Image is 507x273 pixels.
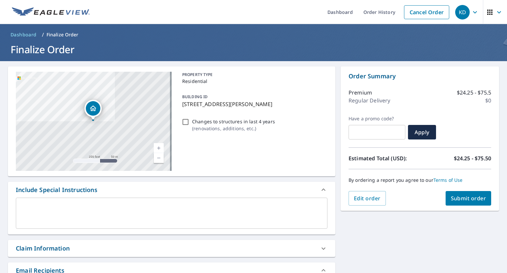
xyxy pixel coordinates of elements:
[42,31,44,39] li: /
[8,182,335,198] div: Include Special Instructions
[349,177,491,183] p: By ordering a report you agree to our
[8,29,39,40] a: Dashboard
[182,78,325,85] p: Residential
[455,5,470,19] div: KD
[154,153,164,163] a: Current Level 17, Zoom Out
[349,116,405,122] label: Have a promo code?
[16,244,70,253] div: Claim Information
[349,72,491,81] p: Order Summary
[182,72,325,78] p: PROPERTY TYPE
[182,94,208,99] p: BUILDING ID
[349,97,390,104] p: Regular Delivery
[8,240,335,257] div: Claim Information
[454,154,491,162] p: $24.25 - $75.50
[16,185,97,194] div: Include Special Instructions
[349,154,420,162] p: Estimated Total (USD):
[485,97,491,104] p: $0
[154,143,164,153] a: Current Level 17, Zoom In
[433,177,463,183] a: Terms of Use
[451,195,486,202] span: Submit order
[47,31,79,38] p: Finalize Order
[408,125,436,139] button: Apply
[349,191,386,206] button: Edit order
[446,191,491,206] button: Submit order
[12,7,90,17] img: EV Logo
[84,100,102,120] div: Dropped pin, building 1, Residential property, 520 County Road 311 Ignacio, CO 81137
[182,100,325,108] p: [STREET_ADDRESS][PERSON_NAME]
[404,5,449,19] a: Cancel Order
[192,125,275,132] p: ( renovations, additions, etc. )
[8,29,499,40] nav: breadcrumb
[11,31,37,38] span: Dashboard
[354,195,381,202] span: Edit order
[349,89,372,97] p: Premium
[413,129,431,136] span: Apply
[8,43,499,56] h1: Finalize Order
[192,118,275,125] p: Changes to structures in last 4 years
[457,89,491,97] p: $24.25 - $75.5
